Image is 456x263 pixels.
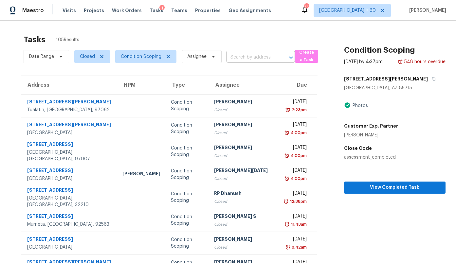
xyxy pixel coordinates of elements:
[166,76,209,94] th: Type
[319,7,376,14] span: [GEOGRAPHIC_DATA] + 60
[214,130,275,136] div: Closed
[214,236,275,244] div: [PERSON_NAME]
[285,244,290,251] img: Overdue Alarm Icon
[121,53,161,60] span: Condition Scoping
[63,7,76,14] span: Visits
[285,107,290,113] img: Overdue Alarm Icon
[214,190,275,198] div: RP Dhanush
[285,98,307,107] div: [DATE]
[214,198,275,205] div: Closed
[22,7,44,14] span: Maestro
[214,244,275,251] div: Closed
[171,191,204,204] div: Condition Scoping
[398,59,403,65] img: Overdue Alarm Icon
[428,73,437,85] button: Copy Address
[285,213,307,221] div: [DATE]
[150,8,163,13] span: Tasks
[295,50,318,63] button: Create a Task
[344,59,383,65] div: [DATE] by 4:37pm
[284,175,289,182] img: Overdue Alarm Icon
[284,152,289,159] img: Overdue Alarm Icon
[27,244,112,251] div: [GEOGRAPHIC_DATA]
[285,121,307,130] div: [DATE]
[290,221,307,228] div: 11:43am
[349,184,440,192] span: View Completed Task
[171,7,187,14] span: Teams
[289,152,307,159] div: 4:00pm
[285,144,307,152] div: [DATE]
[209,76,281,94] th: Assignee
[298,49,315,64] span: Create a Task
[285,190,307,198] div: [DATE]
[407,7,446,14] span: [PERSON_NAME]
[214,144,275,152] div: [PERSON_NAME]
[27,195,112,208] div: [GEOGRAPHIC_DATA], [GEOGRAPHIC_DATA], 32210
[284,130,289,136] img: Overdue Alarm Icon
[214,213,275,221] div: [PERSON_NAME] S
[285,167,307,175] div: [DATE]
[171,122,204,135] div: Condition Scoping
[286,53,296,62] button: Open
[344,182,446,194] button: View Completed Task
[112,7,142,14] span: Work Orders
[27,107,112,113] div: Tualatin, [GEOGRAPHIC_DATA], 97062
[56,37,79,43] span: 105 Results
[171,237,204,250] div: Condition Scoping
[344,102,351,109] img: Artifact Present Icon
[27,121,112,130] div: [STREET_ADDRESS][PERSON_NAME]
[214,121,275,130] div: [PERSON_NAME]
[289,198,307,205] div: 12:38pm
[29,53,54,60] span: Date Range
[344,154,446,161] div: assessment_completed
[27,167,112,175] div: [STREET_ADDRESS]
[187,53,207,60] span: Assignee
[27,187,112,195] div: [STREET_ADDRESS]
[27,175,112,182] div: [GEOGRAPHIC_DATA]
[122,170,160,179] div: [PERSON_NAME]
[171,214,204,227] div: Condition Scoping
[290,107,307,113] div: 2:23pm
[171,145,204,158] div: Condition Scoping
[27,141,112,149] div: [STREET_ADDRESS]
[80,53,95,60] span: Closed
[344,85,446,91] div: [GEOGRAPHIC_DATA], AZ 85715
[289,175,307,182] div: 4:00pm
[84,7,104,14] span: Projects
[344,145,446,151] h5: Close Code
[227,52,277,62] input: Search by address
[27,130,112,136] div: [GEOGRAPHIC_DATA]
[171,168,204,181] div: Condition Scoping
[304,4,309,10] div: 363
[403,59,446,65] div: 548 hours overdue
[171,99,204,112] div: Condition Scoping
[284,221,290,228] img: Overdue Alarm Icon
[285,236,307,244] div: [DATE]
[27,221,112,228] div: Murrieta, [GEOGRAPHIC_DATA], 92563
[27,149,112,162] div: [GEOGRAPHIC_DATA], [GEOGRAPHIC_DATA], 97007
[159,5,165,11] div: 1
[214,167,275,175] div: [PERSON_NAME][DATE]
[117,76,166,94] th: HPM
[344,76,428,82] h5: [STREET_ADDRESS][PERSON_NAME]
[214,98,275,107] div: [PERSON_NAME]
[344,47,415,53] h2: Condition Scoping
[195,7,221,14] span: Properties
[214,221,275,228] div: Closed
[351,102,368,109] div: Photos
[228,7,271,14] span: Geo Assignments
[214,152,275,159] div: Closed
[214,175,275,182] div: Closed
[21,76,117,94] th: Address
[283,198,289,205] img: Overdue Alarm Icon
[27,236,112,244] div: [STREET_ADDRESS]
[214,107,275,113] div: Closed
[24,36,46,43] h2: Tasks
[289,130,307,136] div: 4:00pm
[290,244,307,251] div: 8:42am
[27,213,112,221] div: [STREET_ADDRESS]
[344,132,398,138] div: [PERSON_NAME]
[280,76,317,94] th: Due
[27,98,112,107] div: [STREET_ADDRESS][PERSON_NAME]
[344,123,398,129] h5: Customer Exp. Partner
